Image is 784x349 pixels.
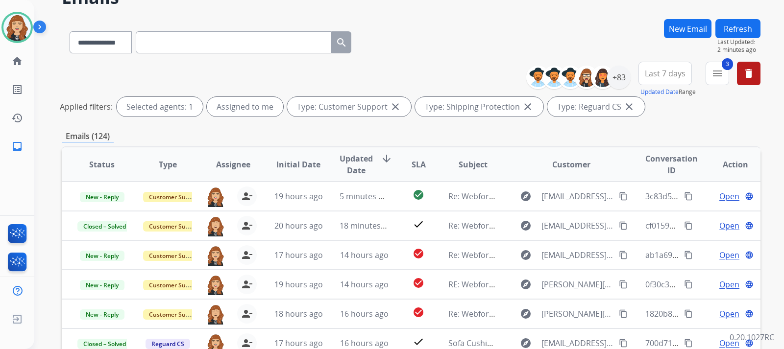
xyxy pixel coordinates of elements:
[719,279,739,290] span: Open
[745,251,754,259] mat-icon: language
[159,159,177,170] span: Type
[274,220,323,231] span: 20 hours ago
[241,190,253,202] mat-icon: person_remove
[206,245,225,266] img: agent-avatar
[706,62,729,85] button: 3
[719,337,739,349] span: Open
[520,220,532,232] mat-icon: explore
[547,97,645,116] div: Type: Reguard CS
[390,101,401,113] mat-icon: close
[745,309,754,318] mat-icon: language
[80,192,124,202] span: New - Reply
[745,192,754,201] mat-icon: language
[711,68,723,79] mat-icon: menu
[717,38,760,46] span: Last Updated:
[645,71,686,75] span: Last 7 days
[415,97,543,116] div: Type: Shipping Protection
[448,279,684,290] span: RE: Webform from [EMAIL_ADDRESS][DOMAIN_NAME] on [DATE]
[241,249,253,261] mat-icon: person_remove
[340,338,389,349] span: 16 hours ago
[459,159,488,170] span: Subject
[241,337,253,349] mat-icon: person_remove
[207,97,283,116] div: Assigned to me
[80,309,124,320] span: New - Reply
[684,309,693,318] mat-icon: content_copy
[340,191,392,202] span: 5 minutes ago
[743,68,755,79] mat-icon: delete
[413,218,424,230] mat-icon: check
[143,251,207,261] span: Customer Support
[274,308,323,319] span: 18 hours ago
[62,130,114,142] p: Emails (124)
[206,275,225,295] img: agent-avatar
[340,250,389,260] span: 14 hours ago
[216,159,250,170] span: Assignee
[623,101,635,113] mat-icon: close
[206,186,225,207] img: agent-avatar
[619,280,628,289] mat-icon: content_copy
[619,339,628,348] mat-icon: content_copy
[287,97,411,116] div: Type: Customer Support
[274,250,323,260] span: 17 hours ago
[143,280,207,290] span: Customer Support
[80,280,124,290] span: New - Reply
[89,159,115,170] span: Status
[11,140,23,152] mat-icon: inbox
[745,339,754,348] mat-icon: language
[413,336,424,348] mat-icon: check
[619,251,628,259] mat-icon: content_copy
[684,339,693,348] mat-icon: content_copy
[77,339,132,349] span: Closed – Solved
[520,190,532,202] mat-icon: explore
[745,221,754,230] mat-icon: language
[684,221,693,230] mat-icon: content_copy
[206,216,225,236] img: agent-avatar
[745,280,754,289] mat-icon: language
[336,37,347,48] mat-icon: search
[619,192,628,201] mat-icon: content_copy
[448,338,518,349] span: Sofa Cushion claim
[719,220,739,232] span: Open
[640,88,679,96] button: Updated Date
[645,153,698,176] span: Conversation ID
[413,189,424,201] mat-icon: check_circle
[274,338,323,349] span: 17 hours ago
[719,249,739,261] span: Open
[684,251,693,259] mat-icon: content_copy
[274,279,323,290] span: 19 hours ago
[340,153,373,176] span: Updated Date
[684,192,693,201] mat-icon: content_copy
[241,220,253,232] mat-icon: person_remove
[715,19,760,38] button: Refresh
[541,249,613,261] span: [EMAIL_ADDRESS][DOMAIN_NAME]
[719,308,739,320] span: Open
[722,58,733,70] span: 3
[340,308,389,319] span: 16 hours ago
[206,304,225,325] img: agent-avatar
[717,46,760,54] span: 2 minutes ago
[541,337,613,349] span: [EMAIL_ADDRESS][DOMAIN_NAME]
[541,308,613,320] span: [PERSON_NAME][EMAIL_ADDRESS][PERSON_NAME][DOMAIN_NAME]
[448,191,684,202] span: Re: Webform from [EMAIL_ADDRESS][DOMAIN_NAME] on [DATE]
[276,159,320,170] span: Initial Date
[520,249,532,261] mat-icon: explore
[730,331,774,343] p: 0.20.1027RC
[522,101,534,113] mat-icon: close
[448,220,684,231] span: Re: Webform from [EMAIL_ADDRESS][DOMAIN_NAME] on [DATE]
[77,221,132,232] span: Closed – Solved
[413,306,424,318] mat-icon: check_circle
[520,279,532,290] mat-icon: explore
[541,279,613,290] span: [PERSON_NAME][EMAIL_ADDRESS][DOMAIN_NAME]
[640,88,696,96] span: Range
[3,14,31,41] img: avatar
[520,308,532,320] mat-icon: explore
[117,97,203,116] div: Selected agents: 1
[619,221,628,230] mat-icon: content_copy
[541,190,613,202] span: [EMAIL_ADDRESS][DOMAIN_NAME]
[146,339,190,349] span: Reguard CS
[638,62,692,85] button: Last 7 days
[143,309,207,320] span: Customer Support
[448,250,684,260] span: Re: Webform from [EMAIL_ADDRESS][DOMAIN_NAME] on [DATE]
[274,191,323,202] span: 19 hours ago
[412,159,426,170] span: SLA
